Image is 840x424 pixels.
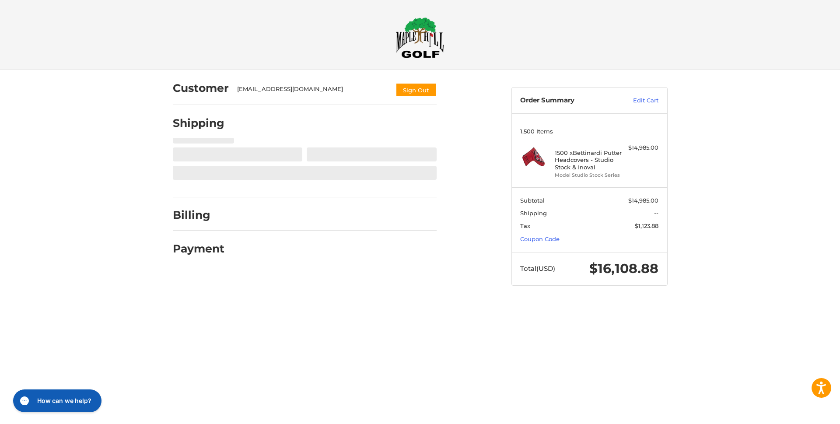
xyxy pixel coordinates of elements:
span: Total (USD) [520,264,555,273]
h2: Billing [173,208,224,222]
span: $14,985.00 [628,197,658,204]
a: Edit Cart [614,96,658,105]
h3: Order Summary [520,96,614,105]
div: $14,985.00 [624,144,658,152]
button: Sign Out [395,83,437,97]
h2: Customer [173,81,229,95]
span: Shipping [520,210,547,217]
div: [EMAIL_ADDRESS][DOMAIN_NAME] [237,85,387,97]
a: Coupon Code [520,235,560,242]
li: Model Studio Stock Series [555,172,622,179]
span: $1,123.88 [635,222,658,229]
h4: 1500 x Bettinardi Putter Headcovers - Studio Stock & Inovai [555,149,622,171]
h3: 1,500 Items [520,128,658,135]
span: $16,108.88 [589,260,658,277]
h2: Payment [173,242,224,256]
iframe: Google Customer Reviews [768,400,840,424]
span: -- [654,210,658,217]
iframe: Gorgias live chat messenger [9,386,105,415]
span: Tax [520,222,530,229]
span: Subtotal [520,197,545,204]
img: Maple Hill Golf [396,17,444,58]
h2: Shipping [173,116,224,130]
